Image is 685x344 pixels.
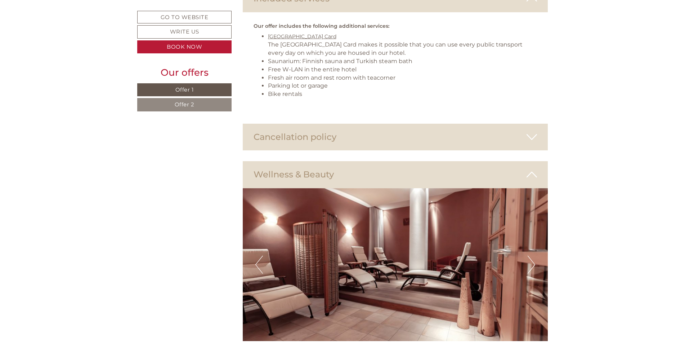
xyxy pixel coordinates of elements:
div: Wellness & Beauty [243,161,548,188]
div: Hello, how can we help you? [5,19,96,41]
div: Cancellation policy [243,124,548,150]
a: Write us [137,25,232,39]
a: Go to website [137,11,232,23]
div: Our offers [137,66,232,79]
li: Parking lot or garage [268,82,537,90]
li: aunarium: Finnish sauna and Turkish steam bath [268,57,537,66]
button: Next [528,256,535,274]
small: 01:54 [11,35,93,40]
li: Bike rentals [268,90,537,98]
li: The [GEOGRAPHIC_DATA] Card makes it possible that you can use every public transport every day on... [268,32,537,57]
div: [GEOGRAPHIC_DATA] [11,21,93,27]
li: Free W-LAN in the entire hotel [268,66,537,74]
div: [DATE] [128,5,156,18]
span: Our offer includes the following additional services: [254,23,389,29]
span: Offer 2 [175,101,194,108]
li: Fresh air room and rest room with teacorner [268,74,537,82]
a: [GEOGRAPHIC_DATA] Card [268,33,336,40]
button: Previous [255,256,263,274]
a: Book now [137,40,232,54]
span: S [268,58,272,65]
button: Send [245,190,284,203]
span: Offer 1 [175,86,194,93]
